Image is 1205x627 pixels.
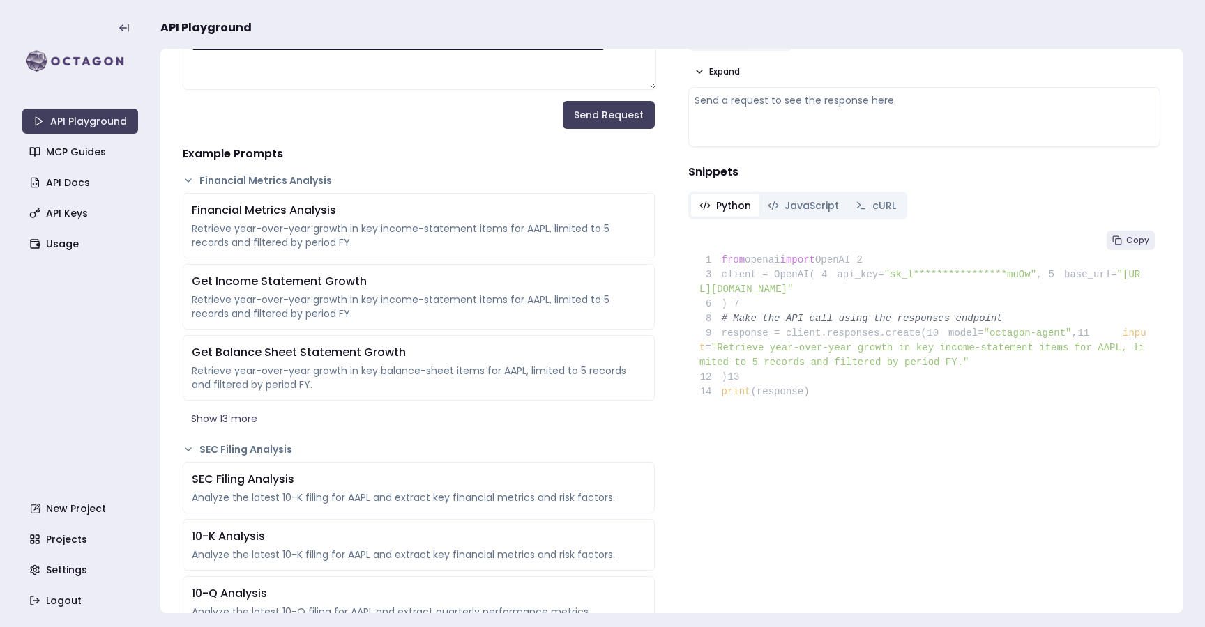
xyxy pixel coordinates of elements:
button: Copy [1107,231,1155,250]
span: (response) [751,386,810,397]
span: 10 [927,326,949,341]
span: 8 [699,311,722,326]
a: New Project [24,496,139,521]
img: logo-rect-yK7x_WSZ.svg [22,47,138,75]
div: 10-K Analysis [192,528,646,545]
div: Send a request to see the response here. [695,93,1154,107]
span: 13 [727,370,750,385]
span: # Make the API call using the responses endpoint [722,313,1003,324]
span: 14 [699,385,722,399]
span: response = client.responses.create( [699,327,927,339]
button: Financial Metrics Analysis [183,173,655,187]
span: Python [716,199,751,212]
span: api_key= [837,269,884,280]
span: "Retrieve year-over-year growth in key income-statement items for AAPL, limited to 5 records and ... [699,342,1145,368]
a: Usage [24,231,139,256]
a: API Keys [24,201,139,226]
div: Analyze the latest 10-K filing for AAPL and extract key financial metrics and risk factors. [192,490,646,504]
span: 5 [1042,268,1064,282]
span: client = OpenAI( [699,269,815,280]
span: OpenAI [815,254,850,265]
div: Retrieve year-over-year growth in key income-statement items for AAPL, limited to 5 records and f... [192,222,646,249]
span: print [722,386,751,397]
span: 3 [699,268,722,282]
span: Copy [1126,235,1149,246]
a: API Playground [22,109,138,134]
span: , [1072,327,1077,339]
span: 9 [699,326,722,341]
a: Settings [24,557,139,582]
span: ) [699,371,727,382]
span: from [722,254,745,265]
div: Analyze the latest 10-K filing for AAPL and extract key financial metrics and risk factors. [192,548,646,562]
span: openai [745,254,780,265]
button: Send Request [563,101,655,129]
div: 10-Q Analysis [192,585,646,602]
button: Expand [688,62,745,82]
h4: Example Prompts [183,146,655,162]
a: API Docs [24,170,139,195]
div: Retrieve year-over-year growth in key balance-sheet items for AAPL, limited to 5 records and filt... [192,364,646,392]
span: 4 [815,268,838,282]
a: Projects [24,527,139,552]
div: SEC Filing Analysis [192,471,646,488]
div: Get Balance Sheet Statement Growth [192,344,646,361]
div: Financial Metrics Analysis [192,202,646,219]
a: Logout [24,588,139,613]
a: MCP Guides [24,139,139,164]
span: import [780,254,815,265]
span: cURL [872,199,896,212]
span: base_url= [1064,269,1117,280]
div: Retrieve year-over-year growth in key income-statement items for AAPL, limited to 5 records and f... [192,293,646,320]
span: JavaScript [785,199,839,212]
span: Expand [709,66,740,77]
button: SEC Filing Analysis [183,442,655,456]
button: Show 13 more [183,406,655,431]
h4: Snippets [688,164,1160,180]
span: model= [948,327,983,339]
span: = [705,342,711,353]
span: "octagon-agent" [983,327,1071,339]
div: Analyze the latest 10-Q filing for AAPL and extract quarterly performance metrics. [192,605,646,619]
span: 1 [699,253,722,268]
span: 7 [727,297,750,311]
span: 2 [850,253,872,268]
span: , [1036,269,1042,280]
div: Get Income Statement Growth [192,273,646,290]
span: API Playground [160,20,252,36]
span: 11 [1077,326,1100,341]
span: ) [699,298,727,309]
span: 12 [699,370,722,385]
span: 6 [699,297,722,311]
